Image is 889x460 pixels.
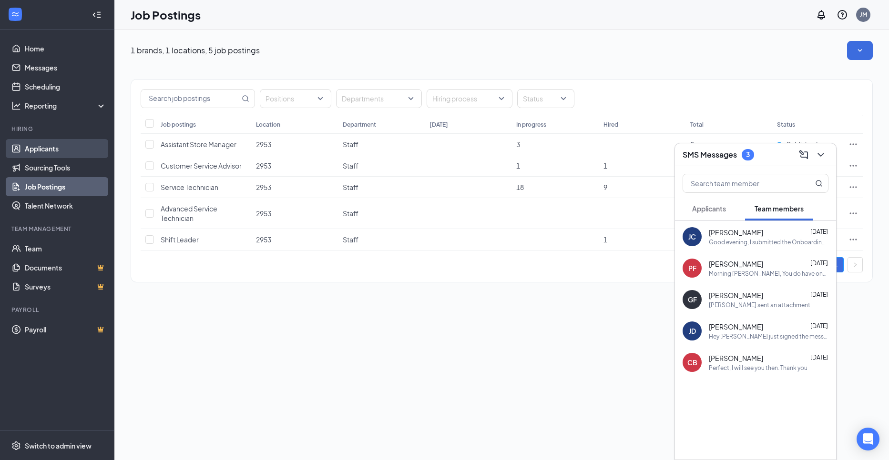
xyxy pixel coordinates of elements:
[25,58,106,77] a: Messages
[251,198,338,229] td: 2953
[251,155,338,177] td: 2953
[692,204,726,213] span: Applicants
[25,139,106,158] a: Applicants
[709,238,828,246] div: Good evening, I submitted the Onboarding paperwork and the background check. Thank you.
[688,232,696,241] div: JC
[837,9,848,20] svg: QuestionInfo
[25,177,106,196] a: Job Postings
[25,258,106,277] a: DocumentsCrown
[683,174,796,192] input: Search team member
[755,204,804,213] span: Team members
[242,95,249,102] svg: MagnifyingGlass
[161,120,196,129] div: Job postings
[141,90,240,108] input: Search job postings
[816,9,827,20] svg: Notifications
[25,158,106,177] a: Sourcing Tools
[848,235,858,244] svg: Ellipses
[688,295,697,304] div: GF
[857,428,879,450] div: Open Intercom Messenger
[815,149,827,160] svg: ChevronDown
[813,147,828,162] button: ChevronDown
[11,101,21,110] svg: Analysis
[709,332,828,340] div: Hey [PERSON_NAME] just signed the message and email employment paperwork. I just wanted to confir...
[810,291,828,298] span: [DATE]
[709,290,763,300] span: [PERSON_NAME]
[161,204,217,222] span: Advanced Service Technician
[25,441,92,450] div: Switch to admin view
[855,46,865,55] svg: SmallChevronDown
[815,180,823,187] svg: MagnifyingGlass
[338,134,425,155] td: Staff
[516,140,520,149] span: 3
[11,306,104,314] div: Payroll
[772,115,844,134] th: Status
[256,140,271,149] span: 2953
[10,10,20,19] svg: WorkstreamLogo
[709,353,763,363] span: [PERSON_NAME]
[425,115,511,134] th: [DATE]
[338,198,425,229] td: Staff
[25,277,106,296] a: SurveysCrown
[131,45,260,56] p: 1 brands, 1 locations, 5 job postings
[689,326,696,336] div: JD
[161,183,218,191] span: Service Technician
[131,7,201,23] h1: Job Postings
[251,229,338,250] td: 2953
[25,77,106,96] a: Scheduling
[685,115,772,134] th: Total
[848,182,858,192] svg: Ellipses
[92,10,102,20] svg: Collapse
[848,209,858,218] svg: Ellipses
[690,140,694,149] span: 8
[848,140,858,149] svg: Ellipses
[251,134,338,155] td: 2953
[511,115,598,134] th: In progress
[11,441,21,450] svg: Settings
[338,177,425,198] td: Staff
[709,228,763,237] span: [PERSON_NAME]
[256,161,271,170] span: 2953
[161,161,242,170] span: Customer Service Advisor
[256,209,271,218] span: 2953
[683,150,737,160] h3: SMS Messages
[343,183,358,191] span: Staff
[256,120,280,129] div: Location
[343,140,358,149] span: Staff
[798,149,809,160] svg: ComposeMessage
[25,239,106,258] a: Team
[343,209,358,218] span: Staff
[746,150,750,159] div: 3
[709,322,763,331] span: [PERSON_NAME]
[848,161,858,170] svg: Ellipses
[256,235,271,244] span: 2953
[599,115,685,134] th: Hired
[603,183,607,191] span: 9
[603,161,607,170] span: 1
[796,147,811,162] button: ComposeMessage
[787,140,817,149] span: Published
[810,322,828,330] span: [DATE]
[25,101,107,110] div: Reporting
[25,196,106,215] a: Talent Network
[343,235,358,244] span: Staff
[161,235,199,244] span: Shift Leader
[11,125,104,133] div: Hiring
[688,263,696,273] div: PF
[848,257,863,272] button: right
[860,10,867,19] div: JM
[516,183,524,191] span: 18
[709,301,810,309] div: [PERSON_NAME] sent an attachment
[256,183,271,191] span: 2953
[343,161,358,170] span: Staff
[709,364,807,372] div: Perfect, I will see you then. Thank you
[25,39,106,58] a: Home
[25,320,106,339] a: PayrollCrown
[516,161,520,170] span: 1
[687,358,697,367] div: CB
[852,262,858,268] span: right
[709,259,763,269] span: [PERSON_NAME]
[11,225,104,233] div: Team Management
[603,235,607,244] span: 1
[343,120,376,129] div: Department
[338,155,425,177] td: Staff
